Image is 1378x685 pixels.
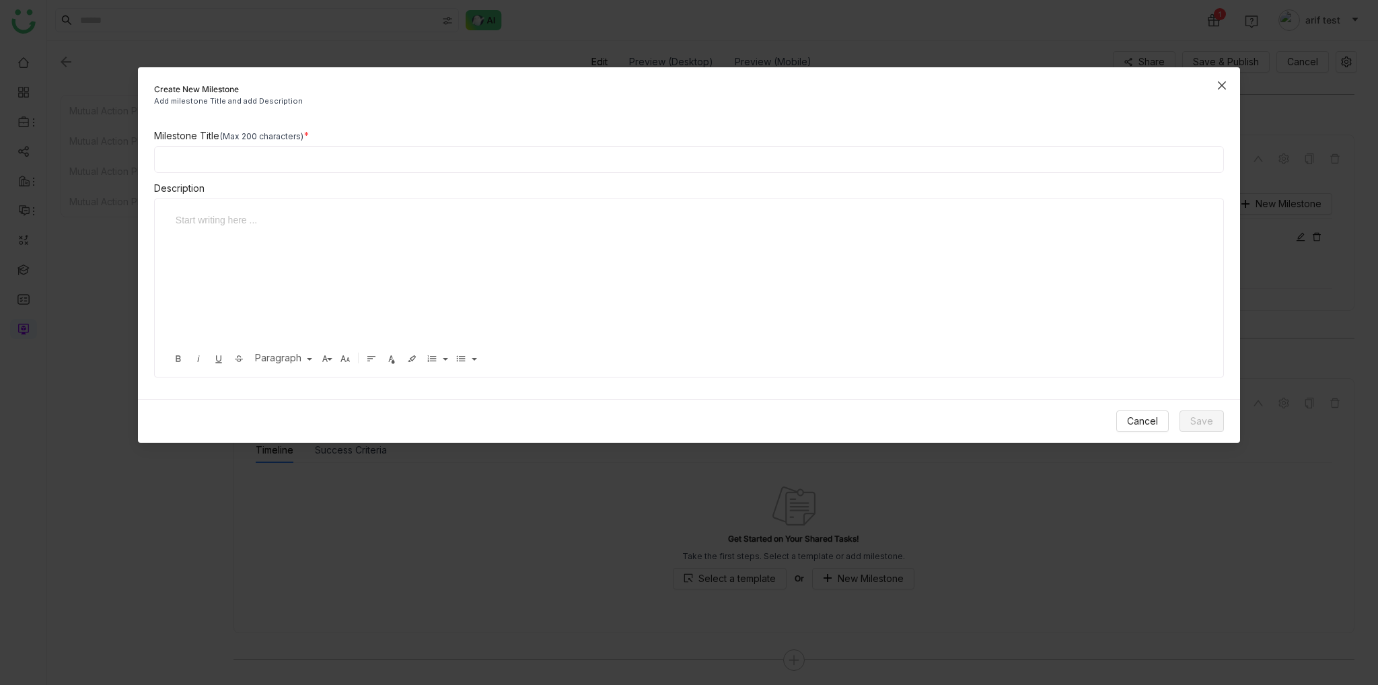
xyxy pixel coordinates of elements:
[219,131,303,141] span: (Max 200 characters)
[1180,410,1224,432] button: Save
[170,350,187,366] button: Bold (Ctrl+B)
[468,350,478,366] button: Unordered List
[154,83,1224,96] div: Create New Milestone
[1127,414,1158,429] span: Cancel
[154,96,1224,107] div: Add milestone Title and add Description
[439,350,449,366] button: Ordered List
[1204,67,1240,104] button: Close
[363,350,380,366] button: Align
[423,350,441,366] button: Ordered List
[316,350,334,366] button: Font Family
[383,350,400,366] button: Text Color
[1116,410,1169,432] button: Cancel
[154,129,1224,143] div: Milestone Title
[452,350,470,366] button: Unordered List
[252,352,306,363] span: Paragraph
[154,181,1224,196] div: Description
[230,350,248,366] button: Strikethrough (Ctrl+S)
[210,350,227,366] button: Underline (Ctrl+U)
[190,350,207,366] button: Italic (Ctrl+I)
[250,350,314,366] button: Paragraph
[336,350,354,366] button: Font Size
